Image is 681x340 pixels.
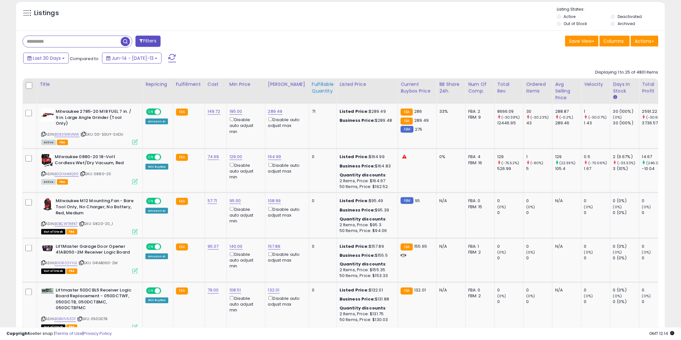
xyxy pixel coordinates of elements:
[642,210,668,216] div: 0
[526,294,535,299] small: (0%)
[530,115,549,120] small: (-30.23%)
[340,262,393,267] div: :
[497,288,523,293] div: 0
[468,244,490,249] div: FBA: 1
[34,9,59,18] h5: Listings
[102,53,162,64] button: Jun-14 - [DATE]-13
[584,288,610,293] div: 0
[557,6,665,13] p: Listing States:
[584,244,610,249] div: 0
[613,210,639,216] div: 0 (0%)
[340,311,393,317] div: 2 Items, Price: $131.75
[312,244,332,249] div: 0
[401,197,413,204] small: FBM
[40,81,140,88] div: Title
[268,116,304,129] div: Disable auto adjust max
[312,288,332,293] div: 0
[340,118,393,123] div: $289.48
[268,295,304,308] div: Disable auto adjust max
[526,244,552,249] div: 0
[439,154,461,160] div: 0%
[145,164,168,170] div: Win BuyBox
[147,109,155,115] span: ON
[526,204,535,210] small: (0%)
[80,132,123,137] span: | SKU: 00-SGUY-SADU
[79,261,117,266] span: | SKU: 041AB050-2M
[340,108,369,114] b: Listed Price:
[613,198,639,204] div: 0 (0%)
[468,293,490,299] div: FBM: 2
[80,171,111,176] span: | SKU: 0880-20
[340,222,393,228] div: 2 Items, Price: $95.3
[340,81,395,88] div: Listed Price
[468,249,490,255] div: FBM: 2
[33,55,61,61] span: Last 30 Days
[564,21,587,26] label: Out of Stock
[618,21,635,26] label: Archived
[145,119,168,124] div: Amazon AI
[176,109,188,116] small: FBA
[160,244,171,249] span: OFF
[340,228,393,234] div: 50 Items, Price: $94.06
[229,116,260,135] div: Disable auto adjust min
[176,288,188,295] small: FBA
[497,166,523,172] div: 526.99
[340,287,369,293] b: Listed Price:
[340,288,393,293] div: $132.01
[229,81,263,88] div: Min Price
[613,294,622,299] small: (0%)
[56,198,134,218] b: Milwaukee M12 Mounting Fan - Bare Tool Only, No Charger, No Battery, Red, Medium
[642,166,668,172] div: -10.04
[588,115,607,120] small: (-30.07%)
[208,243,219,250] a: 95.07
[54,221,78,227] a: B0BCWT8RK7
[642,154,668,160] div: 14.67
[588,160,607,166] small: (-70.06%)
[642,294,651,299] small: (0%)
[208,154,219,160] a: 74.69
[497,204,506,210] small: (0%)
[584,250,593,255] small: (0%)
[559,160,575,166] small: (22.39%)
[340,244,393,249] div: $157.89
[54,317,76,322] a: B0BN1V5ZDT
[468,288,490,293] div: FBA: 0
[613,244,639,249] div: 0 (0%)
[340,252,375,258] b: Business Price:
[497,154,523,160] div: 129
[401,244,413,251] small: FBA
[613,94,617,100] small: Days In Stock.
[340,296,375,302] b: Business Price:
[415,287,426,293] span: 132.01
[501,115,520,120] small: (-30.38%)
[208,108,220,115] a: 149.72
[646,115,665,120] small: (-30.65%)
[208,287,219,294] a: 79.00
[160,199,171,204] span: OFF
[340,297,393,302] div: $131.88
[340,305,386,311] b: Quantity discounts
[312,198,332,204] div: 0
[584,255,610,261] div: 0
[55,154,133,167] b: Milwaukee 0880-20 18-Volt Cordless Wet/Dry Vacuum, Red
[340,253,393,258] div: $155.5
[468,204,490,210] div: FBM: 15
[555,154,581,160] div: 129
[268,81,306,88] div: [PERSON_NAME]
[145,254,168,259] div: Amazon AI
[340,154,393,160] div: $164.99
[584,198,610,204] div: 0
[613,299,639,305] div: 0 (0%)
[340,172,393,178] div: :
[147,244,155,249] span: ON
[340,317,393,323] div: 50 Items, Price: $130.03
[468,81,492,94] div: Num of Comp.
[312,154,332,160] div: 0
[41,154,53,167] img: 41A9rX1B4bL._SL40_.jpg
[600,36,630,47] button: Columns
[55,330,82,336] a: Terms of Use
[41,244,54,254] img: 41I-gAriVYL._SL40_.jpg
[526,250,535,255] small: (0%)
[439,244,461,249] div: N/A
[526,166,552,172] div: 5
